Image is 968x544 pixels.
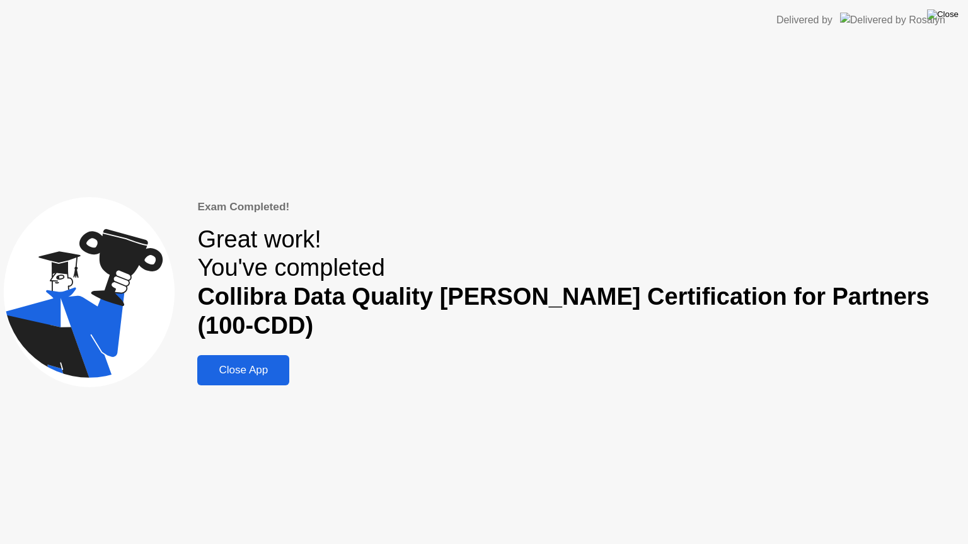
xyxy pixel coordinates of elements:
img: Delivered by Rosalyn [840,13,945,27]
b: Collibra Data Quality [PERSON_NAME] Certification for Partners (100-CDD) [197,283,929,339]
img: Close [927,9,959,20]
div: Exam Completed! [197,199,964,215]
div: Delivered by [776,13,833,28]
div: Great work! You've completed [197,225,964,341]
div: Close App [201,364,285,377]
button: Close App [197,355,289,385]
